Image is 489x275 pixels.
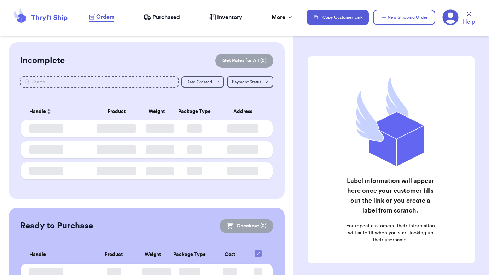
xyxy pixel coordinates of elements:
[186,80,212,84] span: Date Created
[20,55,65,66] h2: Incomplete
[29,108,46,115] span: Handle
[181,76,224,88] button: Date Created
[373,10,435,25] button: New Shipping Order
[96,13,114,21] span: Orders
[463,12,475,26] a: Help
[144,13,180,22] a: Purchased
[172,103,217,120] th: Package Type
[217,103,273,120] th: Address
[220,219,273,233] button: Checkout (0)
[344,222,437,244] p: For repeat customers, their information will autofill when you start looking up their username.
[463,18,475,26] span: Help
[209,13,242,22] a: Inventory
[20,220,93,232] h2: Ready to Purchase
[211,246,248,264] th: Cost
[152,13,180,22] span: Purchased
[227,76,273,88] button: Payment Status
[272,13,294,22] div: More
[46,107,52,116] button: Sort ascending
[89,246,138,264] th: Product
[215,54,273,68] button: Get Rates for All (0)
[138,246,168,264] th: Weight
[344,176,437,215] h2: Label information will appear here once your customer fills out the link or you create a label fr...
[232,80,261,84] span: Payment Status
[20,76,179,88] input: Search
[142,103,172,120] th: Weight
[89,13,114,22] a: Orders
[168,246,211,264] th: Package Type
[29,251,46,258] span: Handle
[217,13,242,22] span: Inventory
[91,103,141,120] th: Product
[307,10,369,25] button: Copy Customer Link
